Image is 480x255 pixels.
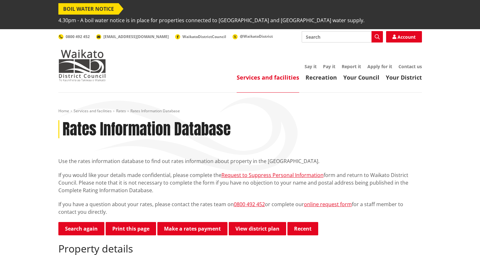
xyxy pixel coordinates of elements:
a: Services and facilities [237,74,299,81]
a: [EMAIL_ADDRESS][DOMAIN_NAME] [96,34,169,39]
a: online request form [304,201,352,208]
span: @WaikatoDistrict [240,34,273,39]
a: Make a rates payment [157,222,227,235]
a: 0800 492 452 [58,34,90,39]
span: BOIL WATER NOTICE [58,3,119,15]
a: Your District [386,74,422,81]
h2: Property details [58,243,422,255]
a: View district plan [229,222,286,235]
p: If you would like your details made confidential, please complete the form and return to Waikato ... [58,171,422,194]
p: Use the rates information database to find out rates information about property in the [GEOGRAPHI... [58,157,422,165]
a: Your Council [343,74,379,81]
a: Contact us [398,63,422,69]
a: Recreation [306,74,337,81]
nav: breadcrumb [58,108,422,114]
h1: Rates Information Database [62,120,231,139]
p: If you have a question about your rates, please contact the rates team on or complete our for a s... [58,200,422,216]
a: WaikatoDistrictCouncil [175,34,226,39]
span: 0800 492 452 [66,34,90,39]
a: Request to Suppress Personal Information [221,172,324,179]
a: Report it [342,63,361,69]
a: Account [386,31,422,43]
a: Home [58,108,69,114]
button: Recent [287,222,318,235]
a: Apply for it [367,63,392,69]
img: Waikato District Council - Te Kaunihera aa Takiwaa o Waikato [58,49,106,81]
a: Say it [305,63,317,69]
span: [EMAIL_ADDRESS][DOMAIN_NAME] [103,34,169,39]
a: Search again [58,222,104,235]
span: 4.30pm - A boil water notice is in place for properties connected to [GEOGRAPHIC_DATA] and [GEOGR... [58,15,365,26]
a: Pay it [323,63,335,69]
span: WaikatoDistrictCouncil [182,34,226,39]
a: Rates [116,108,126,114]
button: Print this page [106,222,156,235]
a: @WaikatoDistrict [233,34,273,39]
span: Rates Information Database [130,108,180,114]
a: 0800 492 452 [234,201,265,208]
input: Search input [302,31,383,43]
a: Services and facilities [74,108,112,114]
